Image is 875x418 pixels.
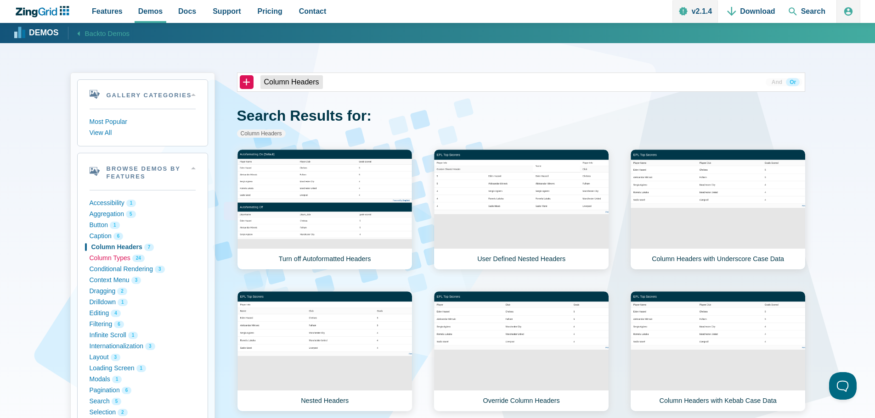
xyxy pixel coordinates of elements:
span: Contact [299,5,327,17]
button: Pagination 6 [90,385,196,396]
button: Modals 1 [90,374,196,385]
span: Demos [138,5,163,17]
gallery-filter-tag: Column Headers [260,75,323,89]
button: And [768,78,786,86]
a: User Defined Nested Headers [434,149,609,270]
button: Context Menu 3 [90,275,196,286]
button: Or [786,78,800,86]
button: Search 5 [90,396,196,407]
button: Dragging 2 [90,286,196,297]
button: Column Headers 7 [90,242,196,253]
a: Column Headers with Kebab Case Data [630,291,806,412]
span: Pricing [258,5,282,17]
button: Filtering 6 [90,319,196,330]
a: Nested Headers [237,291,412,412]
span: Features [92,5,123,17]
span: Back [85,28,130,39]
a: Override Column Headers [434,291,609,412]
summary: Browse Demos By Features [78,153,208,190]
button: Most Popular [90,117,196,128]
button: Accessibility 1 [90,198,196,209]
strong: Column Headers [237,129,286,138]
button: Layout 3 [90,352,196,363]
button: Column Types 24 [90,253,196,264]
a: Turn off Autoformatted Headers [237,149,412,270]
button: Aggregation 5 [90,209,196,220]
span: Support [213,5,241,17]
button: Infinite Scroll 1 [90,330,196,341]
button: Internationalization 3 [90,341,196,352]
span: Search Results for: [237,107,372,124]
span: to Demos [100,29,130,37]
button: Conditional Rendering 3 [90,264,196,275]
button: Loading Screen 1 [90,363,196,374]
button: View All [90,128,196,139]
span: Docs [178,5,196,17]
button: Button 1 [90,220,196,231]
a: Backto Demos [68,27,130,39]
a: Column Headers with Underscore Case Data [630,149,806,270]
a: ZingChart Logo. Click to return to the homepage [15,6,74,17]
strong: Demos [29,29,59,37]
iframe: Toggle Customer Support [829,372,857,400]
button: Caption 6 [90,231,196,242]
a: Demos [16,26,59,40]
button: Editing 4 [90,308,196,319]
button: Selection 2 [90,407,196,418]
button: Drilldown 1 [90,297,196,308]
summary: Gallery Categories [78,80,208,109]
button: + [240,75,254,89]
